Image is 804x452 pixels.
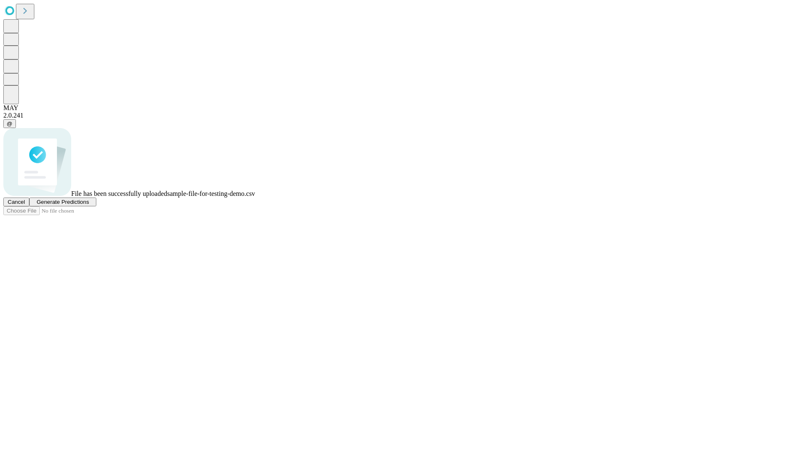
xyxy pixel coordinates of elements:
button: @ [3,119,16,128]
span: @ [7,121,13,127]
span: Generate Predictions [36,199,89,205]
span: sample-file-for-testing-demo.csv [167,190,255,197]
span: File has been successfully uploaded [71,190,167,197]
div: MAY [3,104,801,112]
button: Generate Predictions [29,198,96,206]
div: 2.0.241 [3,112,801,119]
button: Cancel [3,198,29,206]
span: Cancel [8,199,25,205]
